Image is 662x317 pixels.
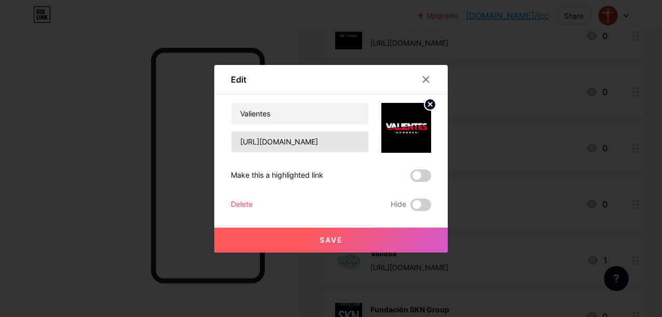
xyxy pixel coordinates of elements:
[391,199,406,211] span: Hide
[231,169,323,182] div: Make this a highlighted link
[231,131,368,152] input: URL
[381,103,431,153] img: link_thumbnail
[231,199,253,211] div: Delete
[214,228,448,253] button: Save
[231,103,368,124] input: Title
[320,235,343,244] span: Save
[231,73,246,86] div: Edit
